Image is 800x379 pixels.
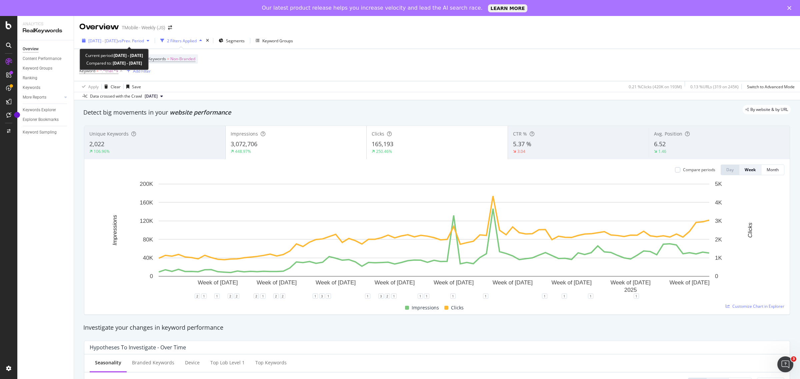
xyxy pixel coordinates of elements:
div: Our latest product release helps you increase velocity and lead the AI search race. [262,5,483,11]
div: 2 [234,293,239,299]
div: 2 [385,293,390,299]
div: 1 [562,293,567,299]
text: 0 [715,273,718,279]
button: Keyword Groups [253,35,296,46]
div: 250.46% [376,149,392,154]
span: Unique Keywords [89,131,129,137]
svg: A chart. [90,181,778,296]
button: Switch to Advanced Mode [744,81,795,92]
div: 1 [260,293,266,299]
div: 1 [201,293,207,299]
div: Keyword Groups [23,65,52,72]
div: Hypotheses to Investigate - Over Time [90,344,186,351]
span: 2,022 [89,140,104,148]
text: 5K [715,181,722,187]
a: Keywords [23,84,69,91]
text: 160K [140,199,153,206]
div: 2 [280,293,285,299]
a: Explorer Bookmarks [23,116,69,123]
a: Customize Chart in Explorer [726,303,784,309]
span: CTR % [513,131,527,137]
text: Clicks [747,222,753,238]
div: Device [185,359,200,366]
div: Keyword Groups [262,38,293,44]
span: vs Prev. Period [118,38,144,44]
button: Month [761,165,784,175]
div: Current period: [85,52,143,59]
a: LEARN MORE [488,4,528,12]
span: 2025 Aug. 15th [145,93,158,99]
span: Customize Chart in Explorer [732,303,784,309]
div: More Reports [23,94,46,101]
div: 1 [588,293,593,299]
span: Impressions [412,304,439,312]
span: 3,072,706 [231,140,257,148]
div: 448.97% [235,149,251,154]
div: Content Performance [23,55,61,62]
div: Investigate your changes in keyword performance [83,323,791,332]
text: Week of [DATE] [198,279,238,286]
div: Month [767,167,779,173]
span: 6.52 [654,140,666,148]
button: Clear [102,81,121,92]
div: Close [787,6,794,10]
text: Week of [DATE] [669,279,709,286]
div: Overview [23,46,39,53]
span: By website & by URL [750,108,788,112]
div: Analytics [23,21,68,27]
a: More Reports [23,94,62,101]
div: 1.46 [658,149,666,154]
button: Add Filter [124,67,151,75]
div: 1 [483,293,488,299]
div: 1 [450,293,456,299]
div: 3 [319,293,325,299]
div: Overview [79,21,119,33]
button: Segments [216,35,247,46]
text: Week of [DATE] [552,279,592,286]
div: 2 [254,293,259,299]
div: 3 [378,293,384,299]
div: Compared to: [86,59,142,67]
text: 2025 [624,287,637,293]
div: 1 [424,293,429,299]
div: 2 [273,293,279,299]
div: 1 [542,293,547,299]
div: 106.96% [94,149,110,154]
div: 2 Filters Applied [167,38,197,44]
text: 2K [715,236,722,243]
div: Save [132,84,141,90]
div: Switch to Advanced Mode [747,84,795,90]
div: Top Keywords [255,359,287,366]
button: [DATE] - [DATE]vsPrev. Period [79,35,152,46]
text: Impressions [112,215,118,245]
div: 1 [418,293,423,299]
button: Apply [79,81,99,92]
div: 1 [391,293,397,299]
div: 1 [313,293,318,299]
span: 165,193 [372,140,393,148]
span: Segments [226,38,245,44]
text: 1K [715,255,722,261]
div: 1 [634,293,639,299]
text: 80K [143,236,153,243]
a: Keywords Explorer [23,107,69,114]
div: Keyword Sampling [23,129,57,136]
div: 2 [195,293,200,299]
b: [DATE] - [DATE] [112,60,142,66]
div: arrow-right-arrow-left [168,25,172,30]
div: Add Filter [133,68,151,74]
span: 3 [791,356,796,362]
button: Save [124,81,141,92]
text: 3K [715,218,722,224]
span: [DATE] - [DATE] [88,38,118,44]
div: Clear [111,84,121,90]
text: 120K [140,218,153,224]
text: Week of [DATE] [493,279,533,286]
div: 3.04 [517,149,525,154]
div: Day [726,167,734,173]
div: legacy label [743,105,791,114]
div: Compare periods [683,167,715,173]
a: Content Performance [23,55,69,62]
text: 4K [715,199,722,206]
div: Week [745,167,756,173]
